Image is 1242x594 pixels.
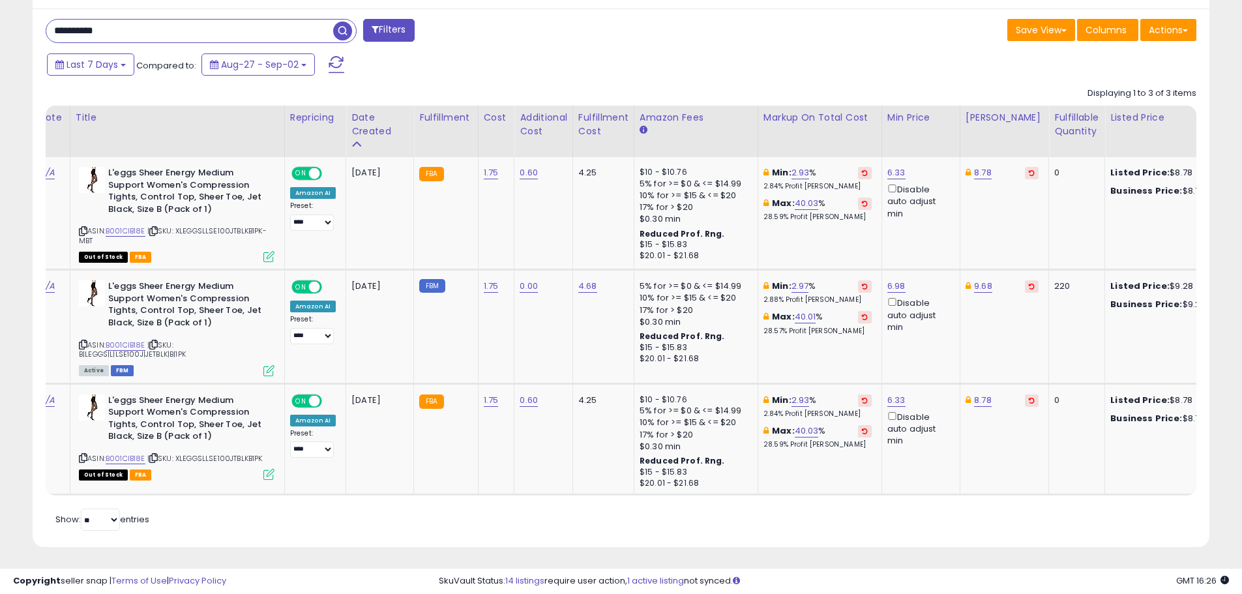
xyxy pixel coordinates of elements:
[772,310,795,323] b: Max:
[439,575,1229,587] div: SkuVault Status: require user action, not synced.
[55,513,149,526] span: Show: entries
[419,279,445,293] small: FBM
[640,239,748,250] div: $15 - $15.83
[795,310,816,323] a: 40.01
[763,213,872,222] p: 28.59% Profit [PERSON_NAME]
[79,394,274,479] div: ASIN:
[320,168,341,179] span: OFF
[763,425,872,449] div: %
[130,469,152,481] span: FBA
[640,342,748,353] div: $15 - $15.83
[887,280,906,293] a: 6.98
[1054,111,1099,138] div: Fulfillable Quantity
[640,417,748,428] div: 10% for >= $15 & <= $20
[39,166,55,179] a: N/A
[1110,412,1182,424] b: Business Price:
[763,111,876,125] div: Markup on Total Cost
[351,280,404,292] div: [DATE]
[1110,167,1219,179] div: $8.78
[1110,298,1182,310] b: Business Price:
[484,111,509,125] div: Cost
[578,111,628,138] div: Fulfillment Cost
[640,250,748,261] div: $20.01 - $21.68
[758,106,881,157] th: The percentage added to the cost of goods (COGS) that forms the calculator for Min & Max prices.
[1110,413,1219,424] div: $8.77
[108,167,267,218] b: L'eggs Sheer Energy Medium Support Women's Compression Tights, Control Top, Sheer Toe, Jet Black,...
[169,574,226,587] a: Privacy Policy
[1077,19,1138,41] button: Columns
[147,453,263,464] span: | SKU: XLEGGSLLSE100JTBLKB1PK
[67,58,118,71] span: Last 7 Days
[1054,394,1095,406] div: 0
[290,301,336,312] div: Amazon AI
[290,111,340,125] div: Repricing
[520,166,538,179] a: 0.60
[106,340,145,351] a: B001CIB18E
[640,441,748,453] div: $0.30 min
[293,395,309,406] span: ON
[79,252,128,263] span: All listings that are currently out of stock and unavailable for purchase on Amazon
[1110,185,1182,197] b: Business Price:
[763,409,872,419] p: 2.84% Profit [PERSON_NAME]
[772,197,795,209] b: Max:
[791,394,810,407] a: 2.93
[290,187,336,199] div: Amazon AI
[763,440,872,449] p: 28.59% Profit [PERSON_NAME]
[640,178,748,190] div: 5% for >= $0 & <= $14.99
[39,394,55,407] a: N/A
[111,365,134,376] span: FBM
[505,574,544,587] a: 14 listings
[887,182,950,220] div: Disable auto adjust min
[640,111,752,125] div: Amazon Fees
[79,394,105,421] img: 319Q4I4VDJL._SL40_.jpg
[1176,574,1229,587] span: 2025-09-12 16:26 GMT
[111,574,167,587] a: Terms of Use
[320,282,341,293] span: OFF
[640,353,748,364] div: $20.01 - $21.68
[763,312,769,321] i: This overrides the store level max markup for this listing
[795,424,819,438] a: 40.03
[887,295,950,333] div: Disable auto adjust min
[79,280,274,374] div: ASIN:
[351,111,408,138] div: Date Created
[974,166,992,179] a: 8.78
[520,394,538,407] a: 0.60
[130,252,152,263] span: FBA
[39,111,65,125] div: Note
[1110,280,1170,292] b: Listed Price:
[640,316,748,328] div: $0.30 min
[1110,394,1219,406] div: $8.78
[290,415,336,426] div: Amazon AI
[79,167,105,193] img: 319Q4I4VDJL._SL40_.jpg
[887,394,906,407] a: 6.33
[640,213,748,225] div: $0.30 min
[520,280,538,293] a: 0.00
[1054,280,1095,292] div: 220
[795,197,819,210] a: 40.03
[966,282,971,290] i: This overrides the store level Dynamic Max Price for this listing
[640,304,748,316] div: 17% for > $20
[79,469,128,481] span: All listings that are currently out of stock and unavailable for purchase on Amazon
[578,394,624,406] div: 4.25
[578,280,597,293] a: 4.68
[763,311,872,335] div: %
[1086,23,1127,37] span: Columns
[363,19,414,42] button: Filters
[640,228,725,239] b: Reduced Prof. Rng.
[791,166,810,179] a: 2.93
[640,405,748,417] div: 5% for >= $0 & <= $14.99
[79,226,267,245] span: | SKU: XLEGGSLLSE100JTBLKB1PK-MBT
[640,190,748,201] div: 10% for >= $15 & <= $20
[862,314,868,320] i: Revert to store-level Max Markup
[108,394,267,446] b: L'eggs Sheer Energy Medium Support Women's Compression Tights, Control Top, Sheer Toe, Jet Black,...
[1110,280,1219,292] div: $9.28
[1110,394,1170,406] b: Listed Price:
[290,315,336,344] div: Preset:
[1110,185,1219,197] div: $8.77
[640,201,748,213] div: 17% for > $20
[640,331,725,342] b: Reduced Prof. Rng.
[484,280,499,293] a: 1.75
[772,280,791,292] b: Min:
[76,111,279,125] div: Title
[763,394,872,419] div: %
